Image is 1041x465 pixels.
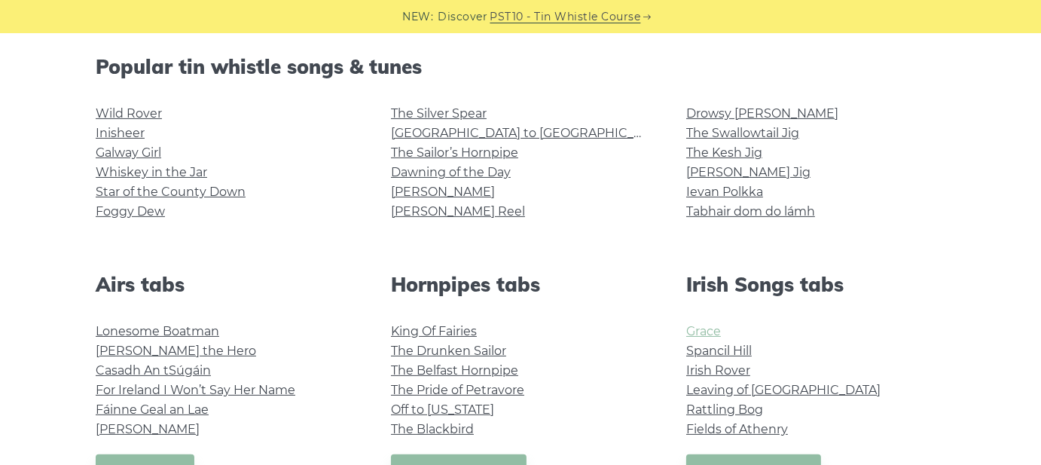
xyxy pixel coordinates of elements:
[391,344,506,358] a: The Drunken Sailor
[490,8,641,26] a: PST10 - Tin Whistle Course
[686,363,750,378] a: Irish Rover
[391,383,524,397] a: The Pride of Petravore
[96,145,161,160] a: Galway Girl
[391,273,650,296] h2: Hornpipes tabs
[96,273,355,296] h2: Airs tabs
[686,324,721,338] a: Grace
[391,106,487,121] a: The Silver Spear
[391,145,518,160] a: The Sailor’s Hornpipe
[391,422,474,436] a: The Blackbird
[686,273,945,296] h2: Irish Songs tabs
[686,383,881,397] a: Leaving of [GEOGRAPHIC_DATA]
[686,145,762,160] a: The Kesh Jig
[96,324,219,338] a: Lonesome Boatman
[96,383,295,397] a: For Ireland I Won’t Say Her Name
[686,165,811,179] a: [PERSON_NAME] Jig
[391,126,669,140] a: [GEOGRAPHIC_DATA] to [GEOGRAPHIC_DATA]
[96,422,200,436] a: [PERSON_NAME]
[391,363,518,378] a: The Belfast Hornpipe
[686,344,752,358] a: Spancil Hill
[96,55,945,78] h2: Popular tin whistle songs & tunes
[391,324,477,338] a: King Of Fairies
[391,165,511,179] a: Dawning of the Day
[96,204,165,219] a: Foggy Dew
[391,204,525,219] a: [PERSON_NAME] Reel
[96,344,256,358] a: [PERSON_NAME] the Hero
[686,402,763,417] a: Rattling Bog
[686,204,815,219] a: Tabhair dom do lámh
[96,402,209,417] a: Fáinne Geal an Lae
[391,402,494,417] a: Off to [US_STATE]
[686,126,799,140] a: The Swallowtail Jig
[96,363,211,378] a: Casadh An tSúgáin
[96,185,246,199] a: Star of the County Down
[96,106,162,121] a: Wild Rover
[686,185,763,199] a: Ievan Polkka
[96,165,207,179] a: Whiskey in the Jar
[686,106,838,121] a: Drowsy [PERSON_NAME]
[391,185,495,199] a: [PERSON_NAME]
[686,422,788,436] a: Fields of Athenry
[403,8,434,26] span: NEW:
[438,8,488,26] span: Discover
[96,126,145,140] a: Inisheer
